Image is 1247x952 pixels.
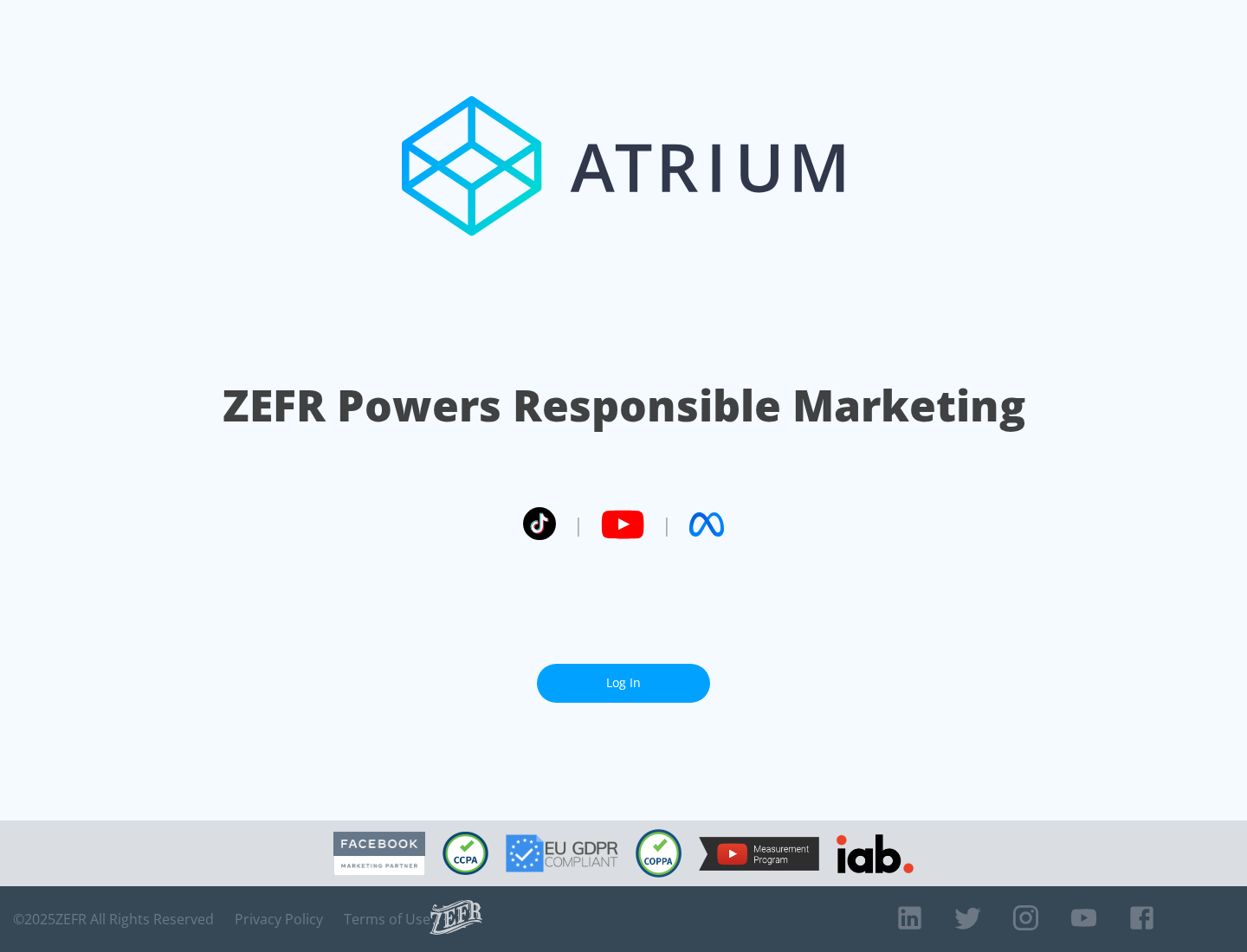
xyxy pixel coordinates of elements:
img: IAB [837,834,914,873]
img: CCPA Compliant [443,832,488,875]
img: Facebook Marketing Partner [333,832,425,876]
img: YouTube Measurement Program [699,837,819,871]
img: COPPA Compliant [636,829,682,878]
img: GDPR Compliant [506,834,618,872]
h1: ZEFR Powers Responsible Marketing [223,376,1025,435]
a: Terms of Use [344,910,430,928]
span: | [662,511,672,537]
span: © 2025 ZEFR All Rights Reserved [13,910,214,928]
a: Privacy Policy [235,910,323,928]
span: | [573,511,584,537]
a: Log In [537,664,710,703]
